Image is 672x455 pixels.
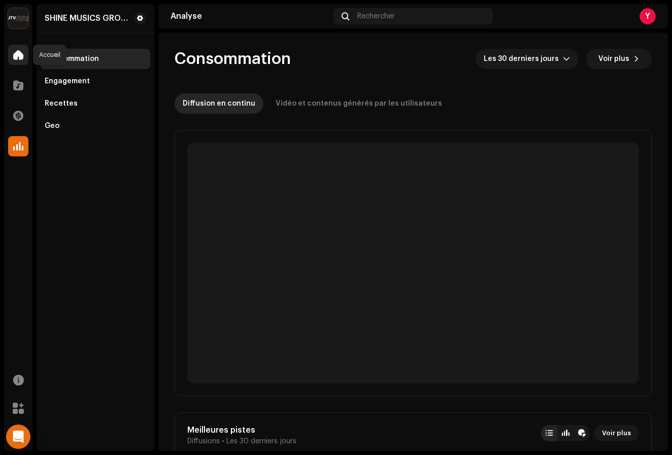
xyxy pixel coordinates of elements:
img: 08840394-dc3e-4720-a77a-6adfc2e10f9d [8,8,28,28]
span: Voir plus [602,423,631,443]
span: Consommation [175,49,291,69]
re-m-nav-item: Engagement [41,71,150,91]
button: Voir plus [586,49,652,69]
div: Y [640,8,656,24]
span: Diffusions [187,437,220,445]
span: Rechercher [357,12,395,20]
span: Les 30 derniers jours [484,49,563,69]
div: Consommation [45,55,99,63]
span: Voir plus [598,49,629,69]
div: dropdown trigger [563,49,570,69]
re-m-nav-item: Geo [41,116,150,136]
span: Les 30 derniers jours [226,437,296,445]
div: Engagement [45,77,90,85]
div: Meilleures pistes [187,425,296,435]
re-m-nav-item: Consommation [41,49,150,69]
div: Open Intercom Messenger [6,425,30,449]
div: Geo [45,122,59,130]
re-m-nav-item: Recettes [41,93,150,114]
div: SHINE MUSICS GROUP [45,14,130,22]
div: Recettes [45,100,78,108]
span: • [222,437,224,445]
button: Voir plus [594,425,639,441]
div: Analyse [171,12,329,20]
div: Vidéo et contenus générés par les utilisateurs [276,93,442,114]
div: Diffusion en continu [183,93,255,114]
